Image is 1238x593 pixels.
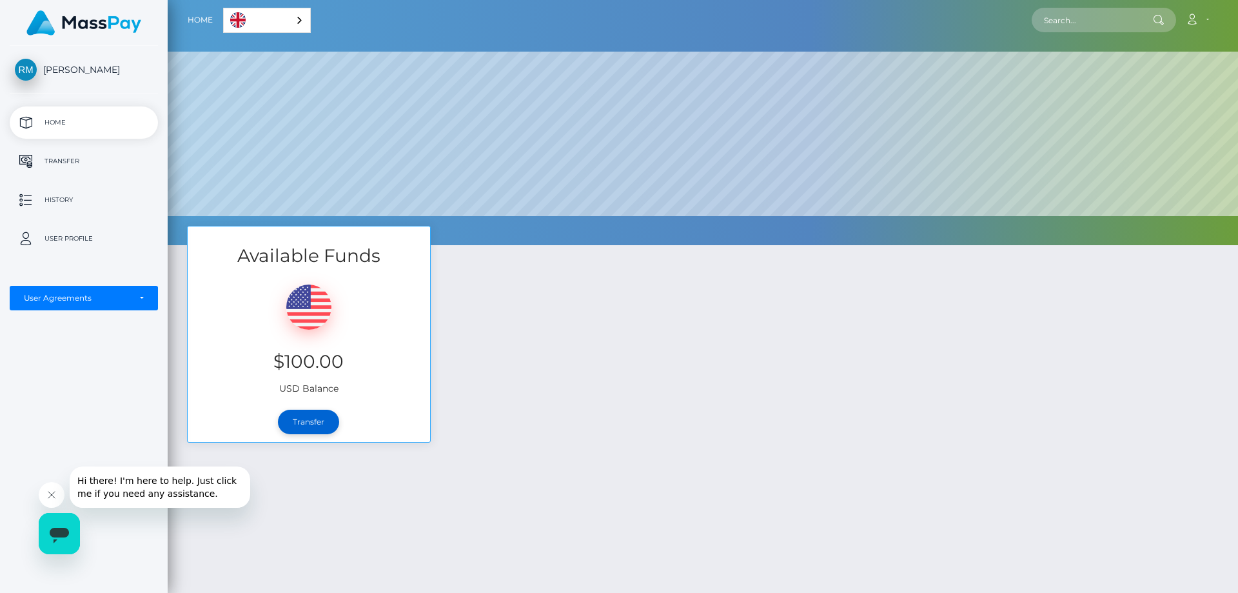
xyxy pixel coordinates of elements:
[223,8,311,33] aside: Language selected: English
[10,286,158,310] button: User Agreements
[286,285,331,330] img: USD.png
[26,10,141,35] img: MassPay
[15,190,153,210] p: History
[15,229,153,248] p: User Profile
[1032,8,1153,32] input: Search...
[24,293,130,303] div: User Agreements
[188,243,430,268] h3: Available Funds
[224,8,310,32] a: English
[10,145,158,177] a: Transfer
[10,64,158,75] span: [PERSON_NAME]
[10,223,158,255] a: User Profile
[223,8,311,33] div: Language
[39,482,64,508] iframe: Cerrar mensaje
[70,467,250,508] iframe: Mensaje de la compañía
[10,106,158,139] a: Home
[39,513,80,554] iframe: Botón para iniciar la ventana de mensajería
[15,113,153,132] p: Home
[278,410,339,434] a: Transfer
[188,268,430,402] div: USD Balance
[10,184,158,216] a: History
[188,6,213,34] a: Home
[15,152,153,171] p: Transfer
[197,349,420,374] h3: $100.00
